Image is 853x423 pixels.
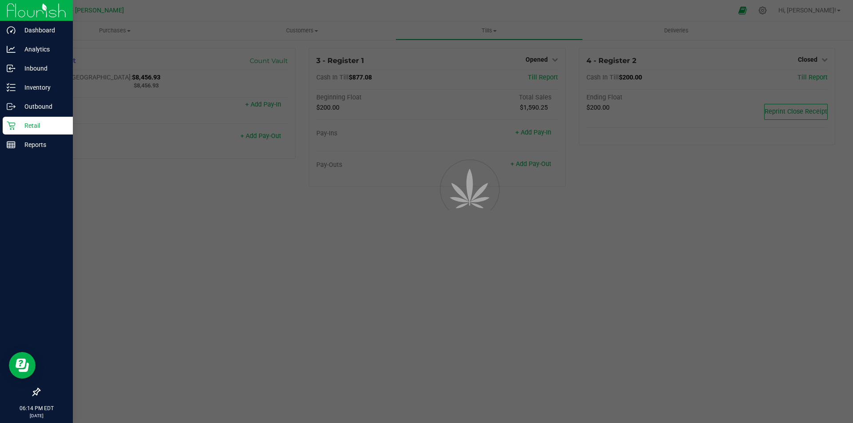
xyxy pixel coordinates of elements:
[16,82,69,93] p: Inventory
[9,352,36,379] iframe: Resource center
[7,26,16,35] inline-svg: Dashboard
[4,412,69,419] p: [DATE]
[16,139,69,150] p: Reports
[7,140,16,149] inline-svg: Reports
[7,45,16,54] inline-svg: Analytics
[7,102,16,111] inline-svg: Outbound
[16,101,69,112] p: Outbound
[16,25,69,36] p: Dashboard
[7,121,16,130] inline-svg: Retail
[16,44,69,55] p: Analytics
[16,120,69,131] p: Retail
[7,64,16,73] inline-svg: Inbound
[4,404,69,412] p: 06:14 PM EDT
[7,83,16,92] inline-svg: Inventory
[16,63,69,74] p: Inbound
